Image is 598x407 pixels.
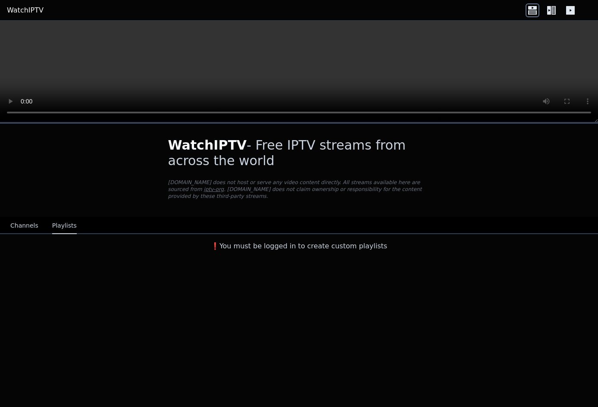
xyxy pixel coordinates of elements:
[168,138,247,153] span: WatchIPTV
[204,186,224,192] a: iptv-org
[10,218,38,234] button: Channels
[7,5,44,16] a: WatchIPTV
[168,179,430,200] p: [DOMAIN_NAME] does not host or serve any video content directly. All streams available here are s...
[52,218,77,234] button: Playlists
[154,241,444,251] h3: ❗️You must be logged in to create custom playlists
[168,138,430,169] h1: - Free IPTV streams from across the world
